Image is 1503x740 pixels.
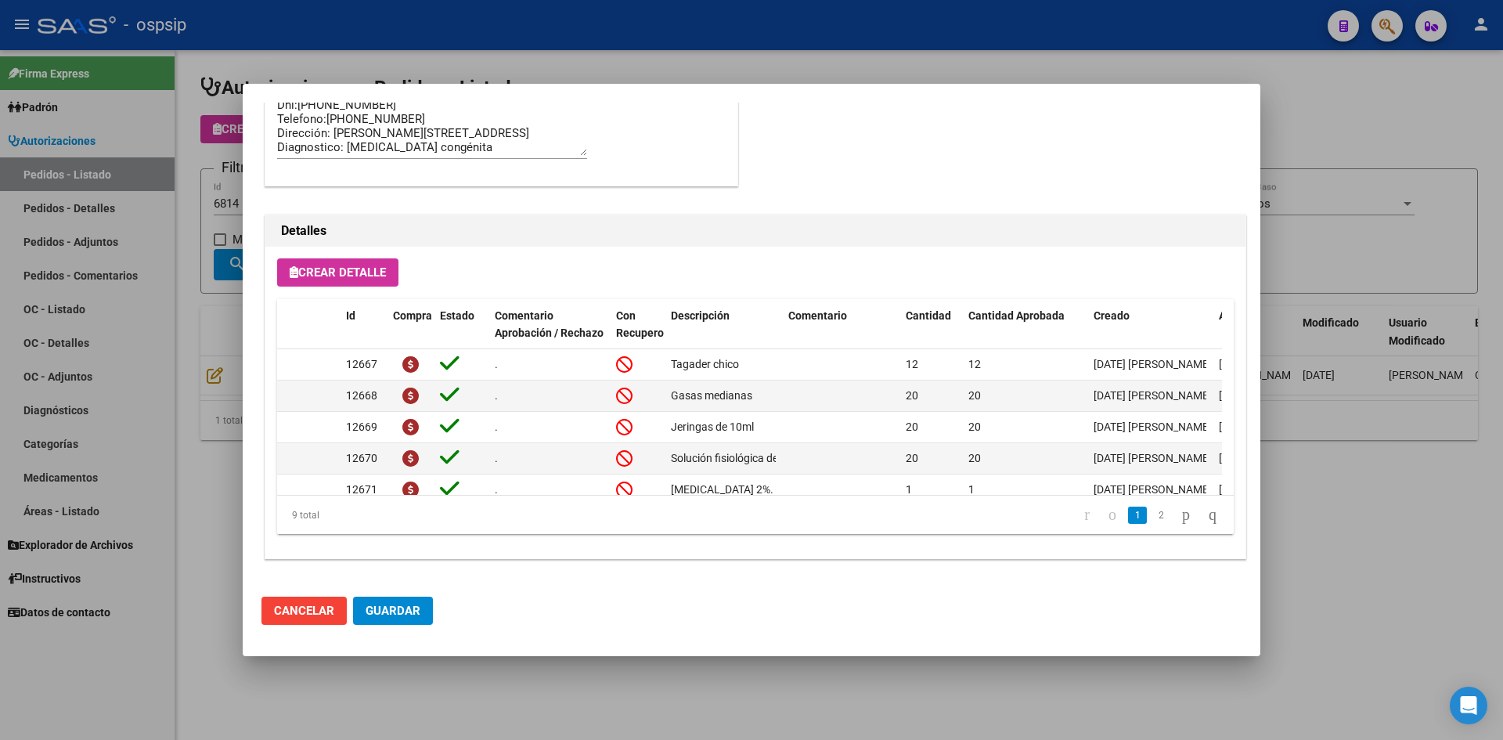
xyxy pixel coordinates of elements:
[1094,309,1130,322] span: Creado
[906,421,918,433] span: 20
[387,299,434,368] datatable-header-cell: Compra
[1149,502,1173,529] li: page 2
[671,452,805,464] span: Solución fisiológica de 10ml
[1213,299,1369,368] datatable-header-cell: Aprobado/Rechazado x
[353,597,433,625] button: Guardar
[277,258,398,287] button: Crear Detalle
[1101,507,1123,524] a: go to previous page
[1219,483,1337,496] span: [DATE] [PERSON_NAME]
[1094,358,1212,370] span: [DATE] [PERSON_NAME]
[671,358,739,370] span: Tagader chico
[346,452,377,464] span: 12670
[1087,299,1213,368] datatable-header-cell: Creado
[488,299,610,368] datatable-header-cell: Comentario Aprobación / Rechazo
[495,358,498,370] span: .
[610,299,665,368] datatable-header-cell: Con Recupero
[281,222,1230,240] h2: Detalles
[962,299,1087,368] datatable-header-cell: Cantidad Aprobada
[495,309,604,340] span: Comentario Aprobación / Rechazo
[440,309,474,322] span: Estado
[346,389,377,402] span: 12668
[782,299,899,368] datatable-header-cell: Comentario
[906,483,912,496] span: 1
[1202,507,1224,524] a: go to last page
[671,421,754,433] span: Jeringas de 10ml
[1219,389,1337,402] span: [DATE] [PERSON_NAME]
[434,299,488,368] datatable-header-cell: Estado
[1126,502,1149,529] li: page 1
[495,483,498,496] span: .
[277,496,466,535] div: 9 total
[906,358,918,370] span: 12
[1219,358,1337,370] span: [DATE] [PERSON_NAME]
[665,299,782,368] datatable-header-cell: Descripción
[906,452,918,464] span: 20
[1094,483,1212,496] span: [DATE] [PERSON_NAME]
[968,389,981,402] span: 20
[968,483,975,496] span: 1
[788,309,847,322] span: Comentario
[671,389,752,402] span: Gasas medianas
[340,299,387,368] datatable-header-cell: Id
[1175,507,1197,524] a: go to next page
[495,421,498,433] span: .
[1450,687,1487,724] div: Open Intercom Messenger
[1152,507,1170,524] a: 2
[968,309,1065,322] span: Cantidad Aprobada
[261,597,347,625] button: Cancelar
[1219,452,1337,464] span: [DATE] [PERSON_NAME]
[346,483,377,496] span: 12671
[968,452,981,464] span: 20
[1219,421,1337,433] span: [DATE] [PERSON_NAME]
[616,309,664,340] span: Con Recupero
[495,389,498,402] span: .
[290,265,386,280] span: Crear Detalle
[1094,421,1212,433] span: [DATE] [PERSON_NAME]
[1128,507,1147,524] a: 1
[671,309,730,322] span: Descripción
[671,483,773,496] span: [MEDICAL_DATA] 2%.
[1094,389,1212,402] span: [DATE] [PERSON_NAME]
[366,604,420,618] span: Guardar
[346,309,355,322] span: Id
[1219,309,1335,322] span: Aprobado/Rechazado x
[1077,507,1097,524] a: go to first page
[968,421,981,433] span: 20
[393,309,432,322] span: Compra
[1094,452,1212,464] span: [DATE] [PERSON_NAME]
[274,604,334,618] span: Cancelar
[495,452,498,464] span: .
[346,421,377,433] span: 12669
[968,358,981,370] span: 12
[346,358,377,370] span: 12667
[899,299,962,368] datatable-header-cell: Cantidad
[906,389,918,402] span: 20
[906,309,951,322] span: Cantidad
